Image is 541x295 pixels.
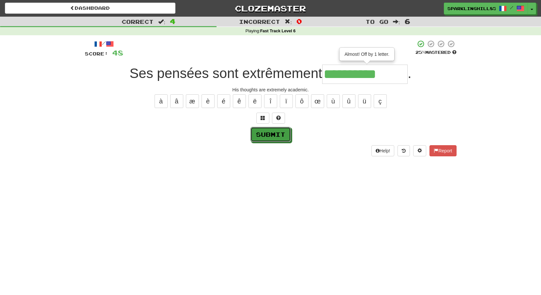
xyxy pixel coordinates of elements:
button: Single letter hint - you only get 1 per sentence and score half the points! alt+h [272,113,285,124]
span: Ses pensées sont extrêmement [129,66,322,81]
span: Correct [122,18,154,25]
button: Submit [250,127,291,142]
button: à [155,94,168,108]
a: SparklingHill8515 / [444,3,528,14]
button: è [202,94,215,108]
span: SparklingHill8515 [447,6,496,11]
strong: Fast Track Level 6 [260,29,296,33]
span: / [510,5,513,10]
a: Dashboard [5,3,175,14]
button: Switch sentence to multiple choice alt+p [256,113,269,124]
span: . [408,66,412,81]
button: Help! [371,145,395,156]
span: To go [366,18,388,25]
span: 0 [296,17,302,25]
span: Incorrect [239,18,280,25]
span: : [158,19,165,24]
a: Clozemaster [185,3,356,14]
button: ë [248,94,262,108]
button: œ [311,94,324,108]
span: : [285,19,292,24]
button: û [342,94,355,108]
button: ù [327,94,340,108]
button: Round history (alt+y) [398,145,410,156]
span: 48 [112,49,123,57]
button: ê [233,94,246,108]
span: Almost! Off by 1 letter. [344,52,389,57]
button: ü [358,94,371,108]
span: 6 [405,17,410,25]
button: î [264,94,277,108]
span: 4 [170,17,175,25]
button: ï [280,94,293,108]
button: â [170,94,183,108]
div: Mastered [415,50,457,55]
span: Score: [85,51,108,56]
div: His thoughts are extremely academic. [85,86,457,93]
span: : [393,19,400,24]
button: é [217,94,230,108]
div: / [85,40,123,48]
span: 25 % [415,50,425,55]
button: ô [295,94,308,108]
button: Report [429,145,456,156]
button: æ [186,94,199,108]
button: ç [374,94,387,108]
